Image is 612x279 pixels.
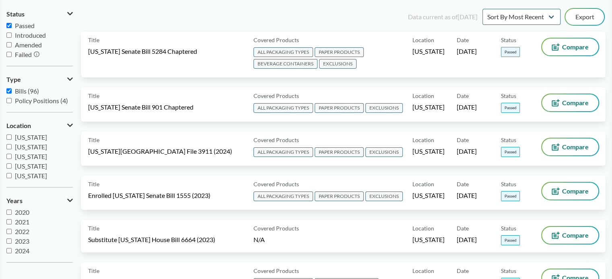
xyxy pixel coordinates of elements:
span: Title [88,92,99,100]
input: Introduced [6,33,12,38]
button: Years [6,194,73,208]
span: Status [501,224,516,232]
span: Enrolled [US_STATE] Senate Bill 1555 (2023) [88,191,210,200]
span: [DATE] [457,47,477,56]
div: Data current as of [DATE] [408,12,478,22]
span: EXCLUSIONS [365,103,403,113]
span: [DATE] [457,191,477,200]
span: Passed [501,191,520,201]
span: EXCLUSIONS [319,59,356,69]
span: [US_STATE] [15,162,47,170]
span: Title [88,224,99,232]
span: Passed [501,147,520,157]
span: Covered Products [253,267,299,275]
input: Failed [6,52,12,57]
span: Location [6,122,31,129]
span: Substitute [US_STATE] House Bill 6664 (2023) [88,235,215,244]
span: Passed [501,235,520,245]
span: Type [6,76,21,83]
button: Type [6,73,73,86]
span: [US_STATE][GEOGRAPHIC_DATA] File 3911 (2024) [88,147,232,156]
span: Title [88,267,99,275]
button: Export [565,9,604,25]
span: ALL PACKAGING TYPES [253,191,313,201]
span: Covered Products [253,36,299,44]
span: PAPER PRODUCTS [315,147,364,157]
span: Title [88,36,99,44]
span: Passed [501,103,520,113]
span: Status [6,10,25,18]
span: Title [88,136,99,144]
span: [DATE] [457,103,477,112]
span: Compare [562,44,589,50]
span: [US_STATE] [15,133,47,141]
input: 2022 [6,229,12,234]
span: Failed [15,51,32,58]
span: Location [412,180,434,188]
input: 2020 [6,210,12,215]
button: Location [6,119,73,132]
input: [US_STATE] [6,154,12,159]
span: 2024 [15,247,29,255]
span: Date [457,36,469,44]
button: Compare [542,183,598,200]
input: Policy Positions (4) [6,98,12,103]
span: Location [412,267,434,275]
span: Date [457,92,469,100]
span: [US_STATE] [412,47,445,56]
input: 2021 [6,219,12,224]
span: Date [457,224,469,232]
span: Years [6,197,23,204]
span: [US_STATE] [15,143,47,151]
span: EXCLUSIONS [365,191,403,201]
input: 2024 [6,248,12,253]
button: Compare [542,138,598,155]
span: Covered Products [253,92,299,100]
button: Compare [542,39,598,55]
span: Location [412,224,434,232]
span: PAPER PRODUCTS [315,47,364,57]
span: Status [501,267,516,275]
span: N/A [253,236,265,243]
button: Status [6,7,73,21]
span: Compare [562,144,589,150]
span: PAPER PRODUCTS [315,191,364,201]
span: ALL PACKAGING TYPES [253,103,313,113]
span: ALL PACKAGING TYPES [253,47,313,57]
span: Compare [562,100,589,106]
span: [US_STATE] [15,153,47,160]
span: BEVERAGE CONTAINERS [253,59,317,69]
span: 2022 [15,228,29,235]
span: [US_STATE] Senate Bill 901 Chaptered [88,103,194,112]
span: [DATE] [457,147,477,156]
span: Status [501,136,516,144]
span: EXCLUSIONS [365,147,403,157]
button: Compare [542,94,598,111]
span: [US_STATE] [412,191,445,200]
span: 2020 [15,208,29,216]
span: ALL PACKAGING TYPES [253,147,313,157]
span: Status [501,180,516,188]
input: Bills (96) [6,88,12,94]
input: [US_STATE] [6,144,12,149]
span: Covered Products [253,224,299,232]
span: Compare [562,232,589,238]
span: Location [412,92,434,100]
span: 2021 [15,218,29,226]
span: Date [457,267,469,275]
span: 2023 [15,237,29,245]
span: [US_STATE] [15,172,47,179]
input: Passed [6,23,12,28]
span: Amended [15,41,42,49]
span: [US_STATE] [412,147,445,156]
span: Status [501,36,516,44]
span: Covered Products [253,136,299,144]
span: Introduced [15,31,46,39]
span: Covered Products [253,180,299,188]
input: [US_STATE] [6,173,12,178]
span: Bills (96) [15,87,39,95]
span: Location [412,36,434,44]
span: Compare [562,188,589,194]
span: Policy Positions (4) [15,97,68,104]
input: [US_STATE] [6,134,12,140]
